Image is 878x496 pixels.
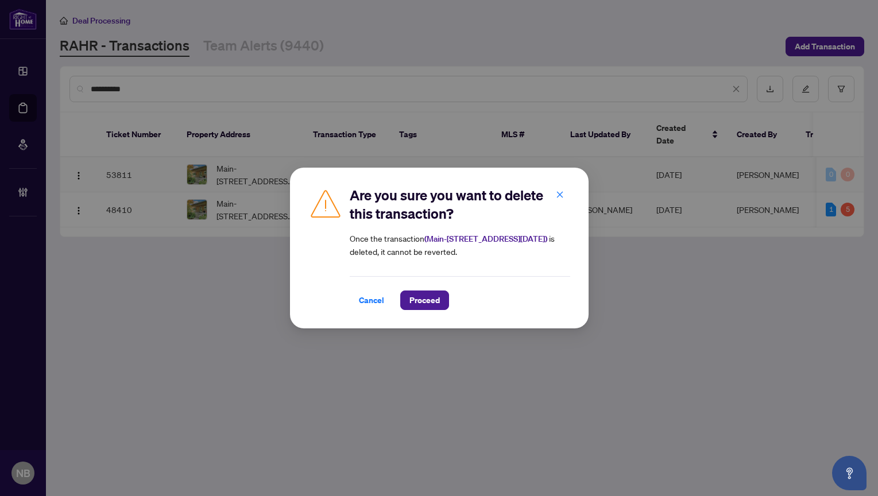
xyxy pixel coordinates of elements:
[424,234,547,244] strong: ( Main-[STREET_ADDRESS][DATE] )
[350,290,393,310] button: Cancel
[400,290,449,310] button: Proceed
[350,232,570,258] article: Once the transaction is deleted, it cannot be reverted.
[832,456,867,490] button: Open asap
[556,191,564,199] span: close
[359,291,384,309] span: Cancel
[409,291,440,309] span: Proceed
[350,186,570,223] h2: Are you sure you want to delete this transaction?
